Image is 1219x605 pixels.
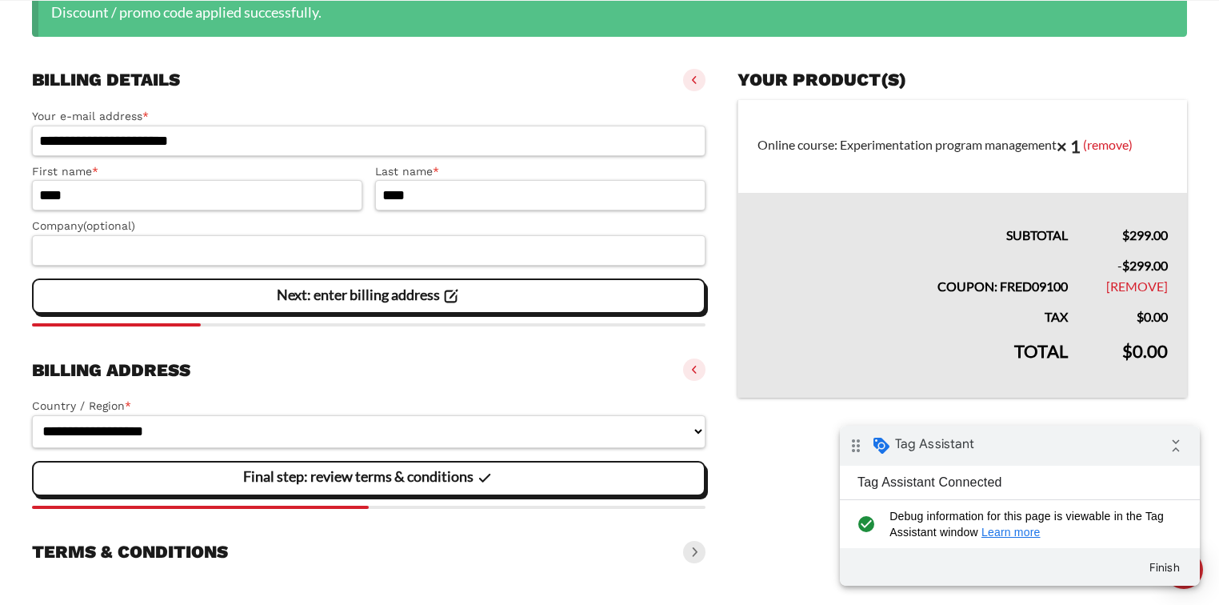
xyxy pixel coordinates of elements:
strong: × 1 [1057,135,1081,157]
a: (remove) [1083,137,1133,152]
th: Total [738,327,1087,398]
vaadin-button: Next: enter billing address [32,278,705,314]
label: Company [32,217,705,235]
bdi: 299.00 [1122,227,1168,242]
label: First name [32,162,362,181]
label: Country / Region [32,397,705,415]
td: Online course: Experimentation program management [738,100,1187,193]
a: Learn more [142,100,201,113]
h3: Billing details [32,69,180,91]
h3: Terms & conditions [32,541,228,563]
span: $ [1122,227,1129,242]
span: (optional) [83,219,135,232]
i: check_circle [13,82,39,114]
vaadin-button: Final step: review terms & conditions [32,461,705,496]
th: Tax [738,297,1087,327]
span: 299.00 [1122,258,1168,273]
span: $ [1122,258,1129,273]
h3: Billing address [32,359,190,382]
th: Subtotal [738,193,1087,246]
a: Remove fred09100 coupon [1106,278,1168,294]
span: $ [1137,309,1144,324]
td: - [1087,246,1187,297]
label: Your e-mail address [32,107,705,126]
span: Tag Assistant [55,10,134,26]
button: Finish [296,127,354,156]
label: Last name [375,162,705,181]
span: Debug information for this page is viewable in the Tag Assistant window [50,82,334,114]
span: $ [1122,340,1133,362]
bdi: 0.00 [1137,309,1168,324]
i: Collapse debug badge [320,4,352,36]
bdi: 0.00 [1122,340,1168,362]
th: Coupon: fred09100 [738,246,1087,297]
